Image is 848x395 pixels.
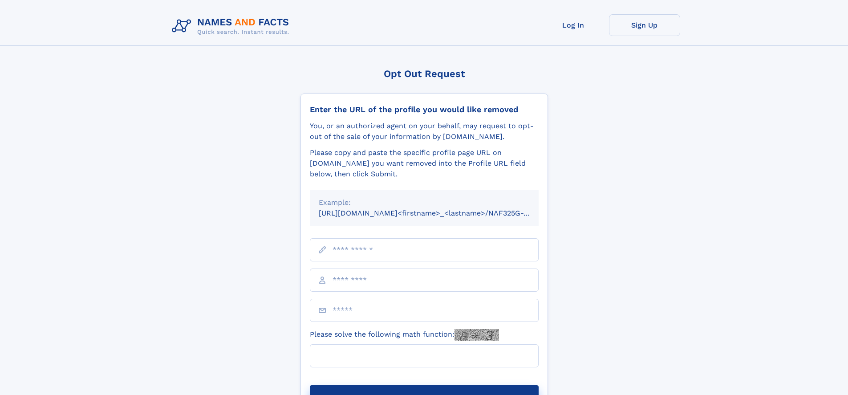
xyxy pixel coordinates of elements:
[319,197,530,208] div: Example:
[168,14,296,38] img: Logo Names and Facts
[310,121,539,142] div: You, or an authorized agent on your behalf, may request to opt-out of the sale of your informatio...
[609,14,680,36] a: Sign Up
[310,329,499,341] label: Please solve the following math function:
[319,209,556,217] small: [URL][DOMAIN_NAME]<firstname>_<lastname>/NAF325G-xxxxxxxx
[300,68,548,79] div: Opt Out Request
[310,105,539,114] div: Enter the URL of the profile you would like removed
[310,147,539,179] div: Please copy and paste the specific profile page URL on [DOMAIN_NAME] you want removed into the Pr...
[538,14,609,36] a: Log In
